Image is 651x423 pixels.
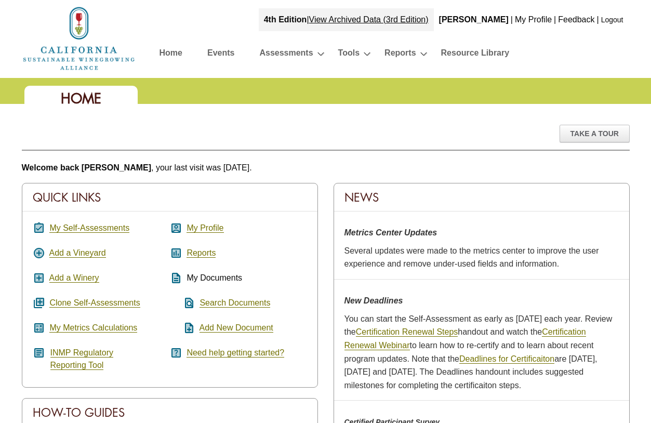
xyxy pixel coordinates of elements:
a: Add a Winery [49,273,99,283]
a: Home [160,46,182,64]
b: Welcome back [PERSON_NAME] [22,163,152,172]
div: | [596,8,600,31]
a: Tools [338,46,360,64]
a: Reports [187,248,216,258]
a: My Profile [515,15,552,24]
p: You can start the Self-Assessment as early as [DATE] each year. Review the handout and watch the ... [344,312,619,392]
i: queue [33,297,45,309]
i: add_box [33,272,45,284]
a: Need help getting started? [187,348,284,358]
span: Several updates were made to the metrics center to improve the user experience and remove under-u... [344,246,599,269]
a: Add New Document [200,323,273,333]
div: | [510,8,514,31]
div: | [553,8,557,31]
i: help_center [170,347,182,359]
a: Search Documents [200,298,270,308]
strong: New Deadlines [344,296,403,305]
i: assignment_turned_in [33,222,45,234]
b: [PERSON_NAME] [439,15,509,24]
a: Add a Vineyard [49,248,106,258]
div: | [259,8,434,31]
i: note_add [170,322,195,334]
a: Events [207,46,234,64]
a: Certification Renewal Webinar [344,327,586,350]
a: Feedback [558,15,594,24]
a: Logout [601,16,623,24]
img: logo_cswa2x.png [22,5,136,72]
div: News [334,183,629,212]
a: View Archived Data (3rd Edition) [309,15,429,24]
span: My Documents [187,273,242,282]
span: Home [61,89,101,108]
strong: 4th Edition [264,15,307,24]
a: Home [22,33,136,42]
a: INMP RegulatoryReporting Tool [50,348,114,370]
p: , your last visit was [DATE]. [22,161,630,175]
a: My Self-Assessments [49,223,129,233]
a: My Metrics Calculations [49,323,137,333]
strong: Metrics Center Updates [344,228,437,237]
i: find_in_page [170,297,195,309]
i: add_circle [33,247,45,259]
a: Reports [384,46,416,64]
a: Resource Library [441,46,510,64]
a: Assessments [259,46,313,64]
a: Clone Self-Assessments [49,298,140,308]
i: description [170,272,182,284]
i: account_box [170,222,182,234]
a: Certification Renewal Steps [356,327,458,337]
i: article [33,347,45,359]
a: Deadlines for Certificaiton [459,354,554,364]
a: My Profile [187,223,223,233]
div: Quick Links [22,183,317,212]
i: assessment [170,247,182,259]
div: Take A Tour [560,125,630,142]
i: calculate [33,322,45,334]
